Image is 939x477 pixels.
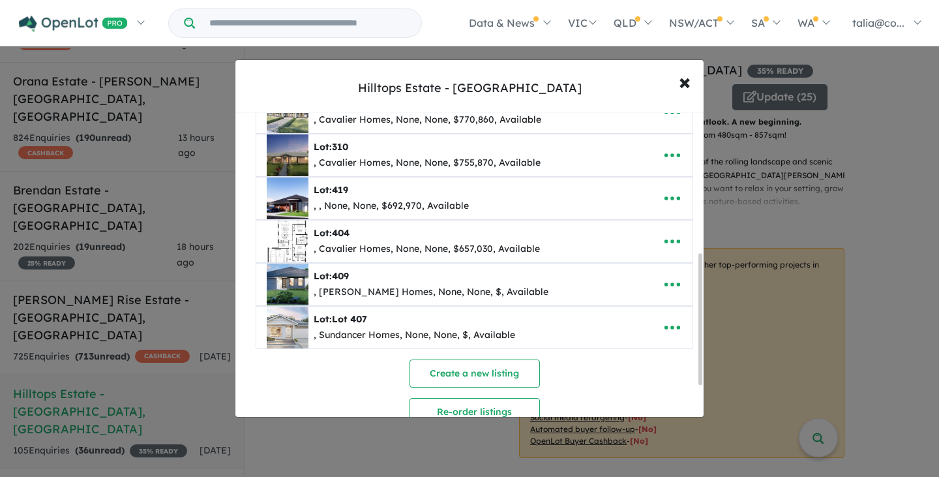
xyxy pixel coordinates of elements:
[410,360,540,388] button: Create a new listing
[314,198,469,214] div: , , None, None, $692,970, Available
[332,141,348,153] span: 310
[314,112,541,128] div: , Cavalier Homes, None, None, $770,860, Available
[314,141,348,153] b: Lot:
[314,155,541,171] div: , Cavalier Homes, None, None, $755,870, Available
[19,16,128,32] img: Openlot PRO Logo White
[267,134,308,176] img: Hilltops%20Estate%20-%20Thurgoona%20%20-%20Lot%20310___1753685537.png
[332,313,367,325] span: Lot 407
[852,16,904,29] span: talia@co...
[314,285,548,300] div: , [PERSON_NAME] Homes, None, None, $, Available
[314,313,367,325] b: Lot:
[410,398,540,426] button: Re-order listings
[679,67,691,95] span: ×
[314,328,515,343] div: , Sundancer Homes, None, None, $, Available
[314,184,348,196] b: Lot:
[267,221,308,262] img: Hilltops%20Estate%20-%20Thurgoona%20%20-%20Lot%20404___1755839167.jpg
[314,270,349,282] b: Lot:
[314,241,540,257] div: , Cavalier Homes, None, None, $657,030, Available
[332,227,350,239] span: 404
[267,307,308,348] img: Hilltops%20Estate%20-%20Thurgoona%20%20-%20Lot%20Lot%20407___1755846462.jpg
[358,80,582,97] div: Hilltops Estate - [GEOGRAPHIC_DATA]
[267,264,308,305] img: Hilltops%20Estate%20-%20Thurgoona%20%20-%20Lot%20409___1755845573.png
[332,184,348,196] span: 419
[314,227,350,239] b: Lot:
[267,177,308,219] img: Hilltops%20Estate%20-%20Thurgoona%20%20-%20Lot%20419___1755838093.jpg
[332,270,349,282] span: 409
[198,9,419,37] input: Try estate name, suburb, builder or developer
